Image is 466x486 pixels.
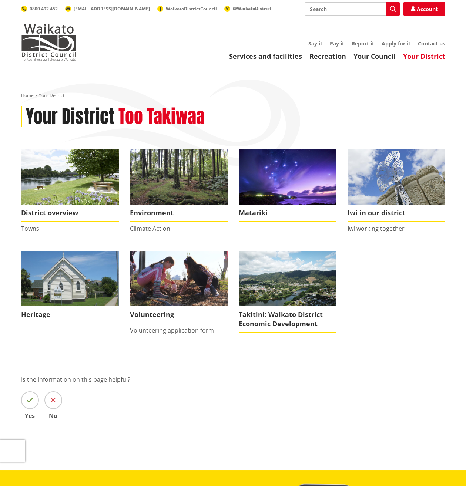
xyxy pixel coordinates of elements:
[130,326,214,334] a: Volunteering application form
[21,149,119,205] img: Ngaruawahia 0015
[130,306,228,323] span: Volunteering
[130,225,170,233] a: Climate Action
[21,413,39,419] span: Yes
[21,251,119,323] a: Raglan Church Heritage
[418,40,445,47] a: Contact us
[157,6,217,12] a: WaikatoDistrictCouncil
[348,225,405,233] a: Iwi working together
[239,306,336,333] span: Takitini: Waikato District Economic Development
[21,306,119,323] span: Heritage
[21,92,445,99] nav: breadcrumb
[44,413,62,419] span: No
[21,92,34,98] a: Home
[130,149,228,222] a: Environment
[74,6,150,12] span: [EMAIL_ADDRESS][DOMAIN_NAME]
[130,251,228,306] img: volunteer icon
[26,106,114,128] h1: Your District
[229,52,302,61] a: Services and facilities
[353,52,396,61] a: Your Council
[239,251,336,306] img: ngaaruawaahia
[21,24,77,61] img: Waikato District Council - Te Kaunihera aa Takiwaa o Waikato
[348,149,445,222] a: Turangawaewae Ngaruawahia Iwi in our district
[239,205,336,222] span: Matariki
[239,251,336,333] a: Takitini: Waikato District Economic Development
[348,149,445,205] img: Turangawaewae Ngaruawahia
[130,205,228,222] span: Environment
[130,251,228,323] a: volunteer icon Volunteering
[21,251,119,306] img: Raglan Church
[21,225,39,233] a: Towns
[30,6,58,12] span: 0800 492 452
[21,6,58,12] a: 0800 492 452
[224,5,271,11] a: @WaikatoDistrict
[21,205,119,222] span: District overview
[239,149,336,222] a: Matariki
[309,52,346,61] a: Recreation
[305,2,400,16] input: Search input
[352,40,374,47] a: Report it
[382,40,410,47] a: Apply for it
[65,6,150,12] a: [EMAIL_ADDRESS][DOMAIN_NAME]
[348,205,445,222] span: Iwi in our district
[118,106,205,128] h2: Too Takiwaa
[233,5,271,11] span: @WaikatoDistrict
[39,92,64,98] span: Your District
[130,149,228,205] img: biodiversity- Wright's Bush_16x9 crop
[308,40,322,47] a: Say it
[330,40,344,47] a: Pay it
[403,2,445,16] a: Account
[21,375,445,384] p: Is the information on this page helpful?
[239,149,336,205] img: Matariki over Whiaangaroa
[403,52,445,61] a: Your District
[21,149,119,222] a: Ngaruawahia 0015 District overview
[166,6,217,12] span: WaikatoDistrictCouncil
